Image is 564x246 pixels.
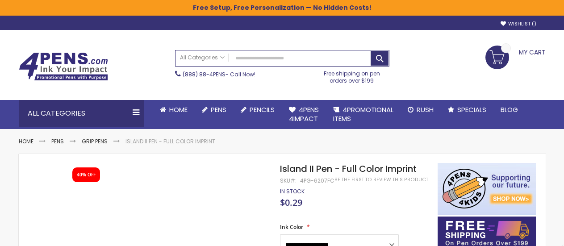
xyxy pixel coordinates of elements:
a: Pens [195,100,234,120]
a: Pencils [234,100,282,120]
a: 4Pens4impact [282,100,326,129]
div: 4PG-6207FC [300,177,334,184]
a: Rush [401,100,441,120]
a: All Categories [175,50,229,65]
strong: SKU [280,177,297,184]
span: 4Pens 4impact [289,105,319,123]
img: 4Pens Custom Pens and Promotional Products [19,52,108,81]
a: Pens [51,138,64,145]
img: 4pens 4 kids [438,163,536,215]
a: Blog [493,100,525,120]
span: Ink Color [280,223,303,231]
span: Pens [211,105,226,114]
a: Home [153,100,195,120]
a: Wishlist [501,21,536,27]
a: Specials [441,100,493,120]
a: Home [19,138,33,145]
span: Blog [501,105,518,114]
span: Specials [457,105,486,114]
span: In stock [280,188,305,195]
div: Free shipping on pen orders over $199 [314,67,389,84]
div: Availability [280,188,305,195]
li: Island II Pen - Full Color Imprint [125,138,215,145]
div: All Categories [19,100,144,127]
span: Pencils [250,105,275,114]
a: 4PROMOTIONALITEMS [326,100,401,129]
span: Island II Pen - Full Color Imprint [280,163,417,175]
span: $0.29 [280,196,302,208]
span: Home [169,105,188,114]
a: Be the first to review this product [334,176,428,183]
span: - Call Now! [183,71,255,78]
span: Rush [417,105,434,114]
div: 40% OFF [77,172,96,178]
a: (888) 88-4PENS [183,71,226,78]
span: 4PROMOTIONAL ITEMS [333,105,393,123]
a: Grip Pens [82,138,108,145]
span: All Categories [180,54,225,61]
